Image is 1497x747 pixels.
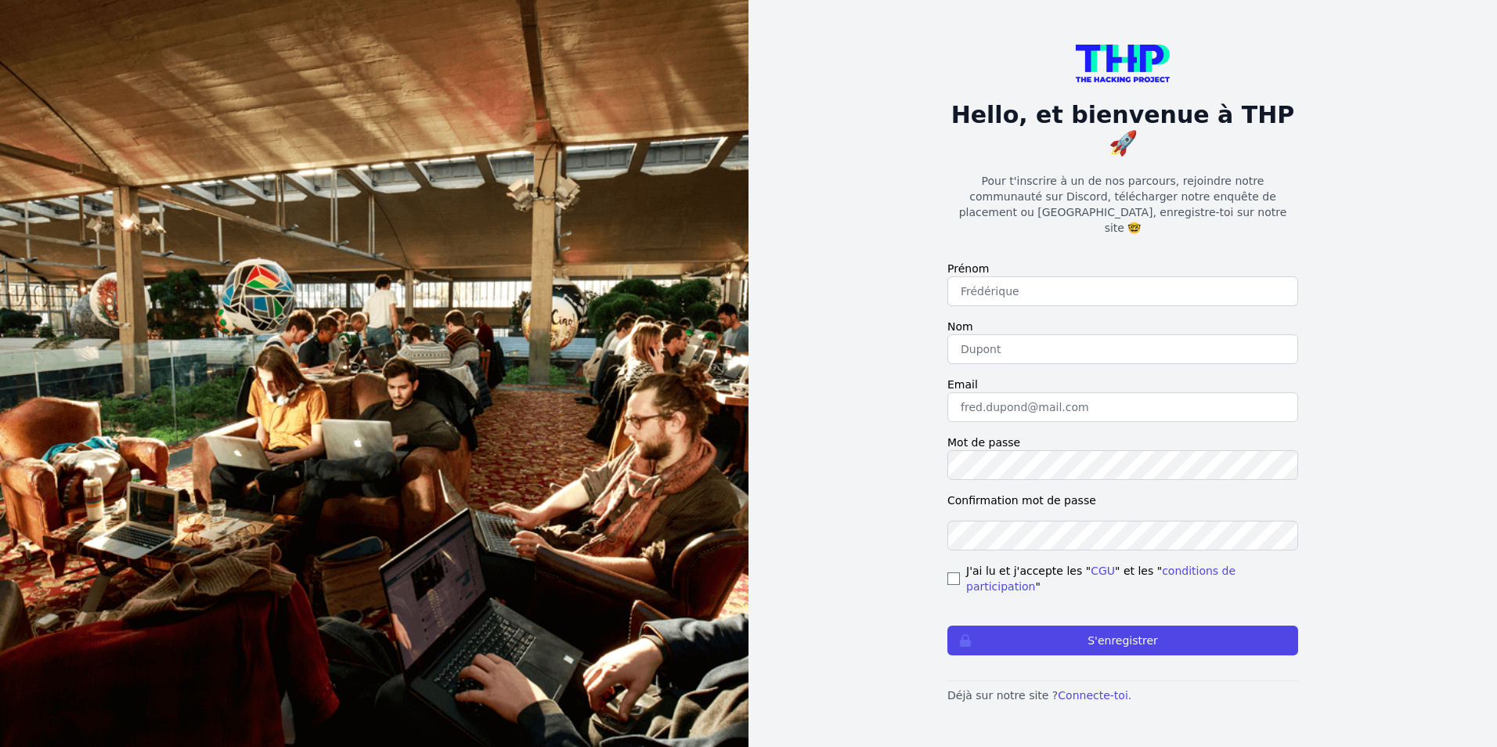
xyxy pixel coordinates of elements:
h1: Hello, et bienvenue à THP 🚀 [947,101,1298,157]
p: Déjà sur notre site ? [947,687,1298,703]
label: Email [947,377,1298,392]
input: Dupont [947,334,1298,364]
a: Connecte-toi. [1058,689,1131,702]
span: J'ai lu et j'accepte les " " et les " " [966,563,1298,594]
p: Pour t'inscrire à un de nos parcours, rejoindre notre communauté sur Discord, télécharger notre e... [947,173,1298,236]
a: conditions de participation [966,565,1235,593]
label: Nom [947,319,1298,334]
img: logo [1076,45,1170,82]
button: S'enregistrer [947,626,1298,655]
a: CGU [1091,565,1115,577]
input: fred.dupond@mail.com [947,392,1298,422]
label: Mot de passe [947,435,1298,450]
label: Prénom [947,261,1298,276]
input: Frédérique [947,276,1298,306]
label: Confirmation mot de passe [947,493,1298,508]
